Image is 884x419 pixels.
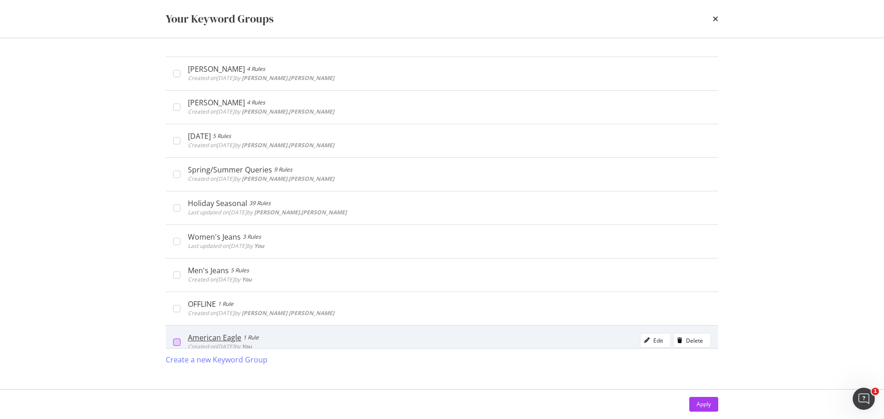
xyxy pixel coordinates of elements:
div: 5 Rules [213,132,231,141]
b: [PERSON_NAME].[PERSON_NAME] [242,175,334,183]
button: Edit [640,333,671,348]
b: [PERSON_NAME].[PERSON_NAME] [254,208,347,216]
b: You [254,242,264,250]
button: Delete [673,333,711,348]
div: 4 Rules [247,98,265,107]
iframe: Intercom live chat [853,388,875,410]
span: Created on [DATE] by [188,276,252,283]
div: 9 Rules [274,165,292,174]
b: [PERSON_NAME] [PERSON_NAME] [242,309,334,317]
b: You [242,276,252,283]
b: [PERSON_NAME].[PERSON_NAME] [242,108,334,115]
div: Spring/Summer Queries [188,165,272,174]
span: Created on [DATE] by [188,309,334,317]
div: American Eagle [188,333,241,342]
span: Created on [DATE] by [188,141,334,149]
b: You [242,343,252,350]
div: Apply [697,400,711,408]
span: 1 [872,388,879,395]
div: Edit [653,337,663,344]
span: Created on [DATE] by [188,74,334,82]
div: Create a new Keyword Group [166,355,268,365]
div: Holiday Seasonal [188,199,247,208]
b: [PERSON_NAME].[PERSON_NAME] [242,74,334,82]
div: OFFLINE [188,299,216,309]
div: 1 Rule [218,299,233,309]
span: Created on [DATE] by [188,175,334,183]
div: 5 Rules [231,266,249,275]
div: [DATE] [188,132,211,141]
span: Last updated on [DATE] by [188,208,347,216]
div: Delete [686,337,703,344]
span: Created on [DATE] by [188,343,252,350]
div: 1 Rule [243,333,259,342]
div: [PERSON_NAME] [188,98,245,107]
button: Apply [689,397,718,412]
div: Men's Jeans [188,266,229,275]
div: Women's Jeans [188,232,241,241]
div: times [713,11,718,27]
span: Last updated on [DATE] by [188,242,264,250]
div: 4 Rules [247,64,265,74]
span: Created on [DATE] by [188,108,334,115]
div: 39 Rules [249,199,271,208]
b: [PERSON_NAME].[PERSON_NAME] [242,141,334,149]
div: 3 Rules [243,232,261,241]
div: Your Keyword Groups [166,11,273,27]
div: [PERSON_NAME] [188,64,245,74]
button: Create a new Keyword Group [166,349,268,371]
